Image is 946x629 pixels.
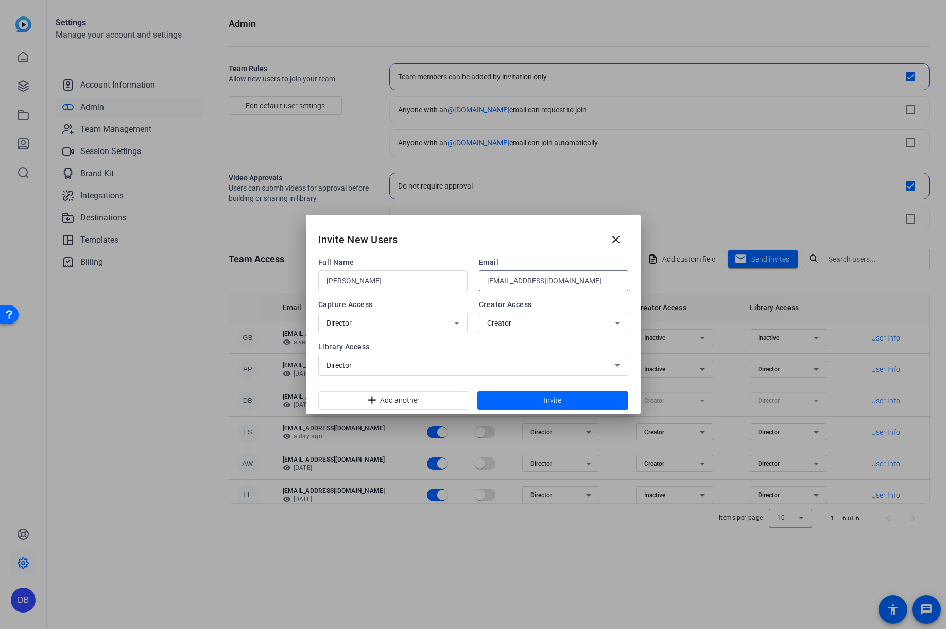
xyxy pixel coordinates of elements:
span: Capture Access [318,299,468,310]
button: Invite [477,391,628,410]
input: Enter name... [326,275,459,287]
span: Director [326,319,352,327]
span: Creator Access [479,299,628,310]
span: Director [326,361,352,369]
span: Email [479,257,628,267]
span: Creator [487,319,511,327]
span: Full Name [318,257,468,267]
span: Library Access [318,342,628,352]
button: Add another [318,391,469,410]
span: Invite [544,395,561,406]
mat-icon: close [610,233,622,246]
input: Enter email... [487,275,620,287]
h2: Invite New Users [318,231,398,248]
span: Add another [380,390,420,410]
mat-icon: add [366,394,376,407]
